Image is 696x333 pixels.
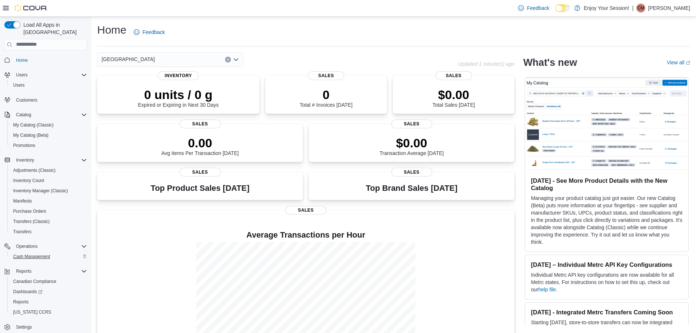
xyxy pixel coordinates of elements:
a: My Catalog (Beta) [10,131,52,140]
p: $0.00 [432,87,475,102]
button: Users [13,71,30,79]
h3: Top Brand Sales [DATE] [366,184,457,193]
button: Manifests [7,196,90,206]
h3: [DATE] - See More Product Details with the New Catalog [531,177,682,192]
span: Users [10,81,87,90]
button: Inventory [1,155,90,165]
a: Inventory Manager (Classic) [10,186,71,195]
a: Feedback [131,25,168,39]
span: Sales [308,71,345,80]
p: 0 units / 0 g [138,87,219,102]
span: Transfers (Classic) [13,219,50,224]
button: Users [1,70,90,80]
a: Dashboards [10,287,45,296]
span: Sales [436,71,472,80]
span: Purchase Orders [13,208,46,214]
span: My Catalog (Beta) [10,131,87,140]
span: Sales [180,168,221,177]
span: Transfers (Classic) [10,217,87,226]
button: Inventory Manager (Classic) [7,186,90,196]
button: Operations [13,242,41,251]
a: Manifests [10,197,35,205]
div: Avg Items Per Transaction [DATE] [161,136,239,156]
span: Reports [10,298,87,306]
p: Enjoy Your Session! [584,4,630,12]
p: Updated 1 minute(s) ago [458,61,514,67]
button: Transfers (Classic) [7,216,90,227]
span: Canadian Compliance [10,277,87,286]
a: Adjustments (Classic) [10,166,58,175]
a: Canadian Compliance [10,277,59,286]
span: Dashboards [10,287,87,296]
button: Purchase Orders [7,206,90,216]
a: help file [538,287,556,292]
div: Transaction Average [DATE] [380,136,444,156]
button: Cash Management [7,251,90,262]
span: Sales [391,120,432,128]
a: Settings [13,323,35,332]
span: Inventory Count [10,176,87,185]
span: Inventory Manager (Classic) [10,186,87,195]
span: Manifests [10,197,87,205]
span: [US_STATE] CCRS [13,309,51,315]
img: Cova [15,4,47,12]
span: Sales [285,206,326,215]
span: Home [16,57,28,63]
a: [US_STATE] CCRS [10,308,54,317]
span: Cash Management [10,252,87,261]
span: Sales [180,120,221,128]
p: | [632,4,634,12]
span: Settings [13,322,87,332]
svg: External link [686,61,690,65]
button: My Catalog (Classic) [7,120,90,130]
button: Canadian Compliance [7,276,90,287]
span: My Catalog (Beta) [13,132,49,138]
a: Feedback [515,1,552,15]
span: [GEOGRAPHIC_DATA] [102,55,155,64]
a: Dashboards [7,287,90,297]
button: My Catalog (Beta) [7,130,90,140]
span: Load All Apps in [GEOGRAPHIC_DATA] [20,21,87,36]
button: Operations [1,241,90,251]
div: Expired or Expiring in Next 30 Days [138,87,219,108]
a: Home [13,56,31,65]
button: Open list of options [233,57,239,63]
a: Customers [13,96,40,105]
p: Individual Metrc API key configurations are now available for all Metrc states. For instructions ... [531,271,682,293]
span: Sales [391,168,432,177]
input: Dark Mode [555,4,571,12]
span: Users [13,71,87,79]
span: Purchase Orders [10,207,87,216]
button: Settings [1,322,90,332]
span: Customers [13,95,87,105]
span: Home [13,56,87,65]
span: Operations [16,243,38,249]
span: Adjustments (Classic) [10,166,87,175]
div: Total # Invoices [DATE] [300,87,352,108]
span: Feedback [142,29,165,36]
span: Transfers [13,229,31,235]
span: Promotions [10,141,87,150]
button: Promotions [7,140,90,151]
span: Inventory [158,71,199,80]
button: Inventory [13,156,37,164]
button: Home [1,55,90,65]
h4: Average Transactions per Hour [103,231,509,239]
span: My Catalog (Classic) [10,121,87,129]
span: Canadian Compliance [13,279,56,284]
button: Clear input [225,57,231,63]
span: Users [16,72,27,78]
a: Inventory Count [10,176,47,185]
a: Promotions [10,141,38,150]
div: Total Sales [DATE] [432,87,475,108]
span: Manifests [13,198,32,204]
span: Reports [13,299,28,305]
a: View allExternal link [667,60,690,65]
button: Reports [7,297,90,307]
button: Customers [1,95,90,105]
button: Catalog [13,110,34,119]
span: Promotions [13,143,35,148]
button: Reports [13,267,34,276]
span: Transfers [10,227,87,236]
